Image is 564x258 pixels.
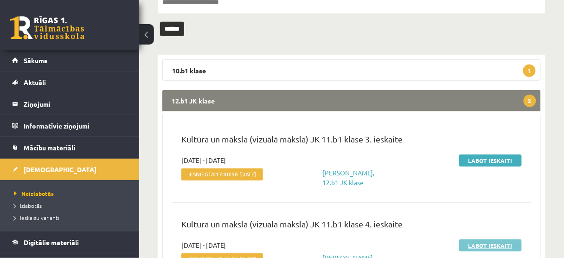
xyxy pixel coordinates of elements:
a: Izlabotās [14,201,130,210]
span: 17:40:58 [DATE] [216,171,256,177]
span: 1 [523,64,536,77]
legend: Informatīvie ziņojumi [24,115,128,136]
span: Sākums [24,56,47,64]
a: Mācību materiāli [12,137,128,158]
a: [DEMOGRAPHIC_DATA] [12,159,128,180]
legend: 10.b1 klase [162,59,541,81]
p: Kultūra un māksla (vizuālā māksla) JK 11.b1 klase 4. ieskaite [181,218,522,235]
span: Neizlabotās [14,190,54,197]
legend: Ziņojumi [24,93,128,115]
span: [DATE] - [DATE] [181,155,226,165]
a: Digitālie materiāli [12,232,128,253]
p: Kultūra un māksla (vizuālā māksla) JK 11.b1 klase 3. ieskaite [181,133,522,150]
span: Digitālie materiāli [24,238,79,246]
a: Rīgas 1. Tālmācības vidusskola [10,16,84,39]
span: Izlabotās [14,202,42,209]
span: Iesniegta: [181,168,263,181]
a: Labot ieskaiti [459,239,522,252]
a: Sākums [12,50,128,71]
span: 2 [524,95,536,107]
span: Mācību materiāli [24,143,75,152]
a: Ziņojumi [12,93,128,115]
span: Ieskaišu varianti [14,214,59,221]
a: Informatīvie ziņojumi [12,115,128,136]
legend: 12.b1 JK klase [162,90,541,111]
a: Ieskaišu varianti [14,213,130,222]
a: [PERSON_NAME], 12.b1 JK klase [323,168,375,187]
a: Labot ieskaiti [459,155,522,167]
span: Aktuāli [24,78,46,86]
a: Aktuāli [12,71,128,93]
span: [DATE] - [DATE] [181,240,226,250]
span: [DEMOGRAPHIC_DATA] [24,165,96,174]
a: Neizlabotās [14,189,130,198]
